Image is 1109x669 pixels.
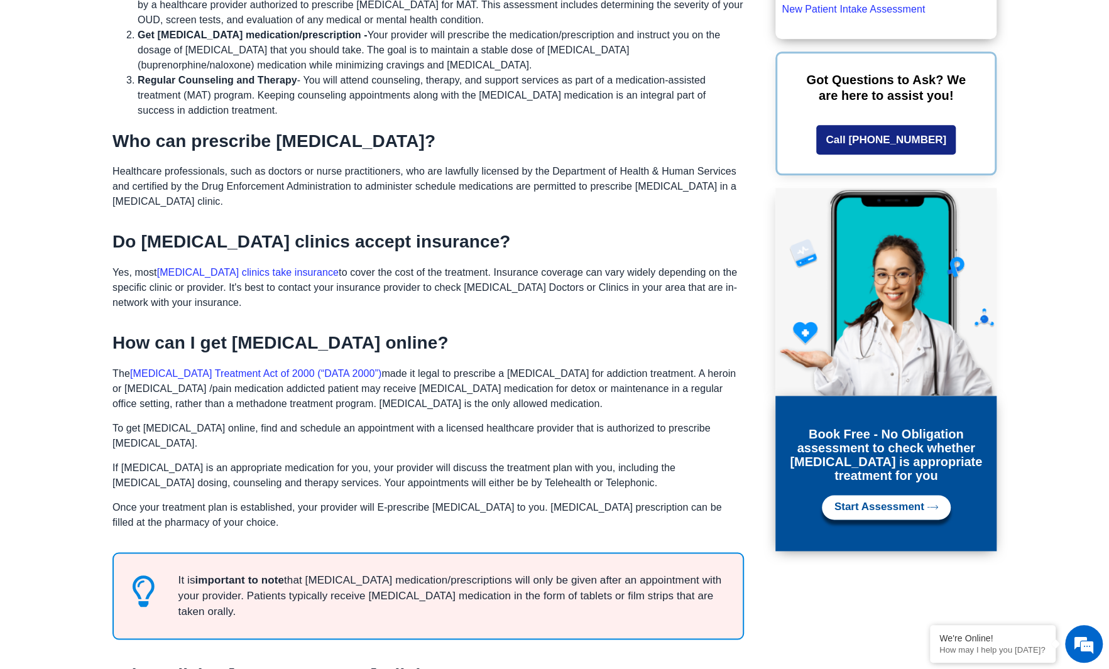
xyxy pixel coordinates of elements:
a: Click this link to get started with Suboxone Treatment by filling out this New Packet Packet form [782,4,925,14]
b: important to note [195,574,283,586]
h3: Book Free - No Obligation assessment to check whether [MEDICAL_DATA] is appropriate treatment for... [788,427,984,482]
a: [MEDICAL_DATA] clinics take insurance [157,267,339,278]
span: We're online! [73,158,173,285]
span: It is that [MEDICAL_DATA] medication/prescriptions will only be given after an appointment with y... [175,572,724,619]
p: Once your treatment plan is established, your provider will E-prescribe [MEDICAL_DATA] to you. [M... [112,500,744,530]
span: Call [PHONE_NUMBER] [826,134,946,145]
div: Chat with us now [84,66,230,82]
h2: How can I get [MEDICAL_DATA] online? [112,332,744,354]
p: Healthcare professionals, such as doctors or nurse practitioners, who are lawfully licensed by th... [112,164,744,209]
h2: Who can prescribe [MEDICAL_DATA]? [112,131,744,152]
p: To get [MEDICAL_DATA] online, find and schedule an appointment with a licensed healthcare provide... [112,421,744,451]
textarea: Type your message and hit 'Enter' [6,343,239,387]
a: Start Assessment [822,495,951,519]
span: Start Assessment [834,501,924,513]
div: We're Online! [939,633,1046,643]
h2: Do [MEDICAL_DATA] clinics accept insurance? [112,231,744,253]
li: Your provider will prescribe the medication/prescription and instruct you on the dosage of [MEDIC... [138,28,744,73]
p: If [MEDICAL_DATA] is an appropriate medication for you, your provider will discuss the treatment ... [112,460,744,491]
div: Navigation go back [14,65,33,84]
div: Minimize live chat window [206,6,236,36]
strong: Get [MEDICAL_DATA] medication/prescription - [138,30,368,40]
p: Got Questions to Ask? We are here to assist you! [796,72,976,104]
p: Yes, most to cover the cost of the treatment. Insurance coverage can vary widely depending on the... [112,265,744,310]
li: - You will attend counseling, therapy, and support services as part of a medication-assisted trea... [138,73,744,118]
p: How may I help you today? [939,645,1046,655]
p: The made it legal to prescribe a [MEDICAL_DATA] for addiction treatment. A heroin or [MEDICAL_DAT... [112,366,744,411]
a: [MEDICAL_DATA] Treatment Act of 2000 (“DATA 2000”) [130,368,381,379]
strong: Regular Counseling and Therapy [138,75,297,85]
a: Call [PHONE_NUMBER] [816,125,956,155]
img: Online Suboxone Treatment - Opioid Addiction Treatment using phone [775,188,997,396]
